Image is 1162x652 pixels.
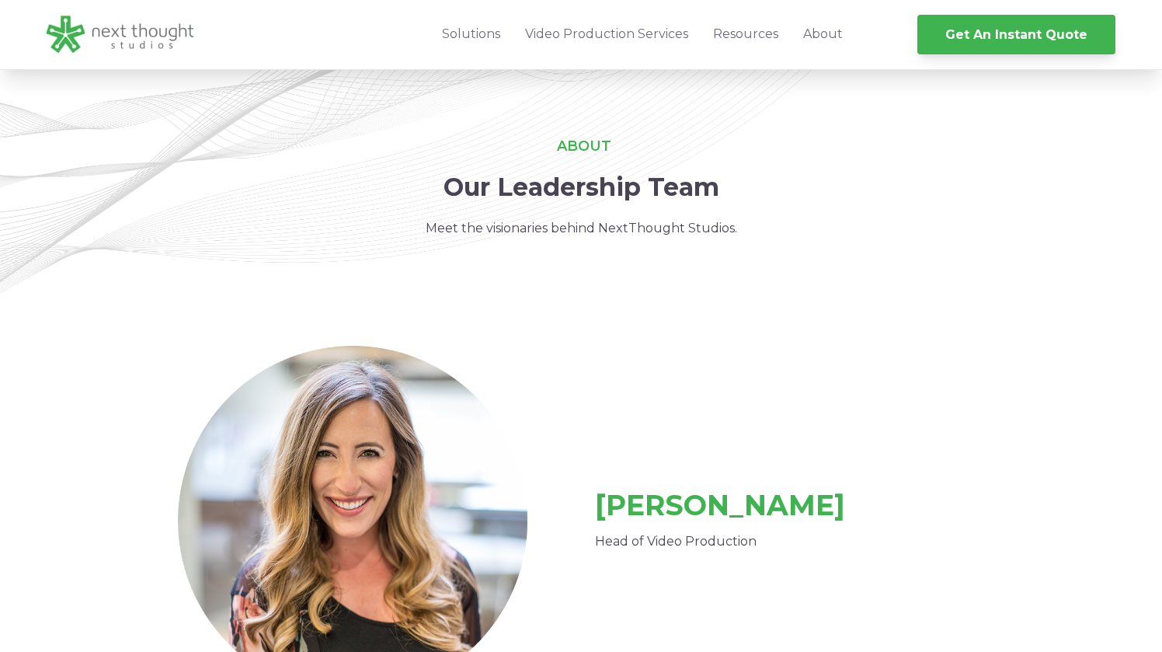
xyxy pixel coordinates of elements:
[595,532,1115,552] p: Head of Video Production
[595,490,1115,521] h2: [PERSON_NAME]
[47,15,193,55] img: Next Thought Studios Logo
[551,136,611,157] div: ABOUT
[115,218,1047,239] p: Meet the visionaries behind NextThought Studios.
[115,173,1047,202] h1: Our Leadership Team
[917,15,1115,54] a: Get An Instant Quote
